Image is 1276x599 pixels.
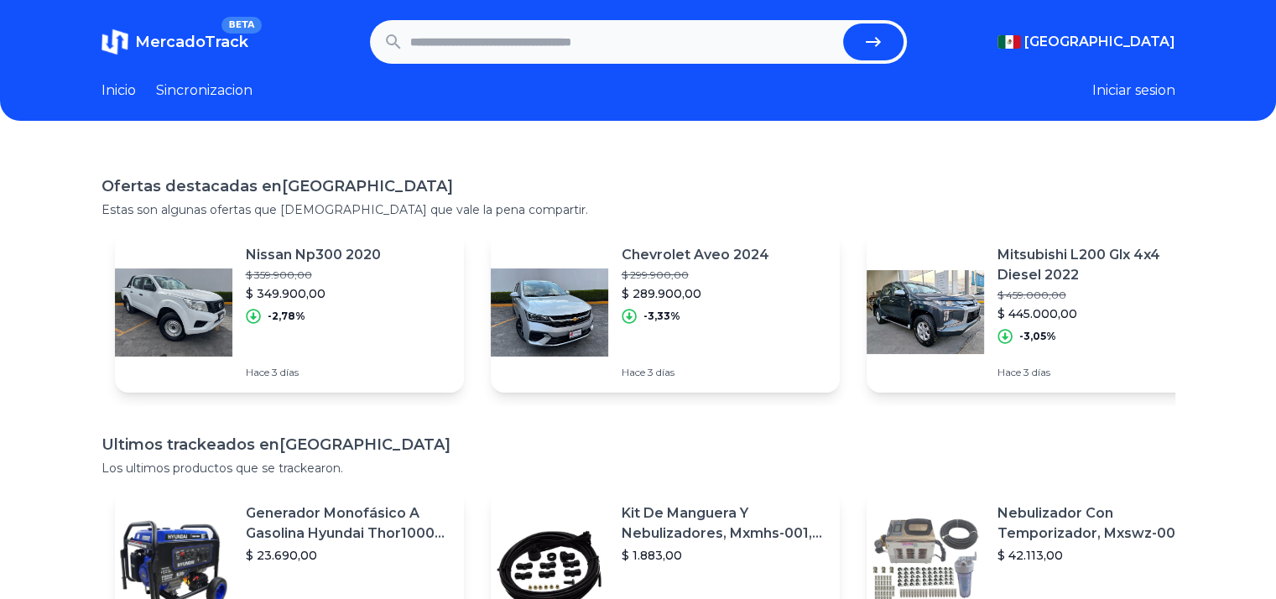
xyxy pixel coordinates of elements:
p: -3,33% [643,310,680,323]
p: $ 459.000,00 [997,289,1202,302]
a: Featured imageMitsubishi L200 Glx 4x4 Diesel 2022$ 459.000,00$ 445.000,00-3,05%Hace 3 días [867,232,1216,393]
a: Inicio [102,81,136,101]
p: Hace 3 días [622,366,769,379]
p: $ 42.113,00 [997,547,1202,564]
p: Estas son algunas ofertas que [DEMOGRAPHIC_DATA] que vale la pena compartir. [102,201,1175,218]
a: Featured imageChevrolet Aveo 2024$ 299.900,00$ 289.900,00-3,33%Hace 3 días [491,232,840,393]
p: -2,78% [268,310,305,323]
p: Hace 3 días [997,366,1202,379]
h1: Ultimos trackeados en [GEOGRAPHIC_DATA] [102,433,1175,456]
button: [GEOGRAPHIC_DATA] [997,32,1175,52]
p: Nebulizador Con Temporizador, Mxswz-009, 50m, 40 Boquillas [997,503,1202,544]
p: $ 289.900,00 [622,285,769,302]
p: $ 23.690,00 [246,547,451,564]
p: $ 445.000,00 [997,305,1202,322]
a: Sincronizacion [156,81,253,101]
img: MercadoTrack [102,29,128,55]
img: Featured image [491,253,608,371]
span: [GEOGRAPHIC_DATA] [1024,32,1175,52]
p: $ 349.900,00 [246,285,381,302]
p: -3,05% [1019,330,1056,343]
p: Chevrolet Aveo 2024 [622,245,769,265]
span: BETA [221,17,261,34]
p: Generador Monofásico A Gasolina Hyundai Thor10000 P 11.5 Kw [246,503,451,544]
p: Hace 3 días [246,366,381,379]
a: Featured imageNissan Np300 2020$ 359.900,00$ 349.900,00-2,78%Hace 3 días [115,232,464,393]
p: Nissan Np300 2020 [246,245,381,265]
p: Los ultimos productos que se trackearon. [102,460,1175,477]
a: MercadoTrackBETA [102,29,248,55]
p: $ 299.900,00 [622,268,769,282]
button: Iniciar sesion [1092,81,1175,101]
p: $ 1.883,00 [622,547,826,564]
img: Featured image [867,253,984,371]
p: Kit De Manguera Y Nebulizadores, Mxmhs-001, 6m, 6 Tees, 8 Bo [622,503,826,544]
img: Mexico [997,35,1021,49]
p: Mitsubishi L200 Glx 4x4 Diesel 2022 [997,245,1202,285]
img: Featured image [115,253,232,371]
p: $ 359.900,00 [246,268,381,282]
h1: Ofertas destacadas en [GEOGRAPHIC_DATA] [102,174,1175,198]
span: MercadoTrack [135,33,248,51]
